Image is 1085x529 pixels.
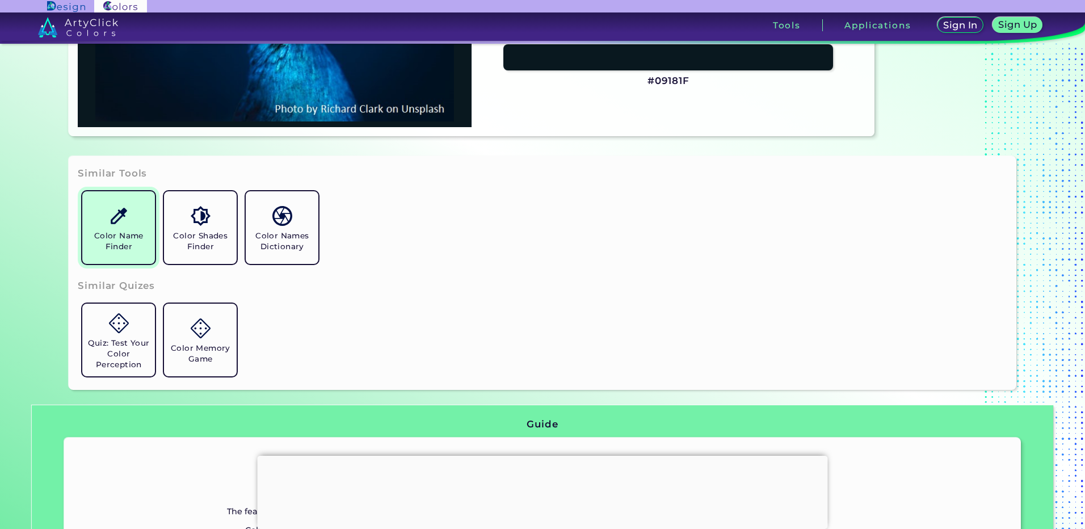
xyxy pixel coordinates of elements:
[169,343,232,364] h5: Color Memory Game
[250,230,314,252] h5: Color Names Dictionary
[773,21,801,30] h3: Tools
[527,418,558,431] h3: Guide
[87,338,150,370] h5: Quiz: Test Your Color Perception
[38,17,118,37] img: logo_artyclick_colors_white.svg
[647,74,689,88] h3: #09181F
[78,279,155,293] h3: Similar Quizes
[258,456,828,526] iframe: Advertisement
[109,313,129,333] img: icon_game.svg
[272,206,292,226] img: icon_color_names_dictionary.svg
[227,487,858,501] p: Inputs
[47,1,85,12] img: ArtyClick Design logo
[227,505,858,518] p: The feature Color Hue Finder provides the hue composition of a color. It finds a color hue for th...
[109,206,129,226] img: icon_color_name_finder.svg
[936,17,985,33] a: Sign In
[169,230,232,252] h5: Color Shades Finder
[78,167,147,180] h3: Similar Tools
[191,318,211,338] img: icon_game.svg
[943,20,978,30] h5: Sign In
[241,187,323,268] a: Color Names Dictionary
[159,299,241,381] a: Color Memory Game
[87,230,150,252] h5: Color Name Finder
[78,187,159,268] a: Color Name Finder
[227,457,858,472] h2: ArtyClick "Color Hue Finder"
[844,21,911,30] h3: Applications
[159,187,241,268] a: Color Shades Finder
[191,206,211,226] img: icon_color_shades.svg
[997,20,1038,30] h5: Sign Up
[991,17,1044,33] a: Sign Up
[78,299,159,381] a: Quiz: Test Your Color Perception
